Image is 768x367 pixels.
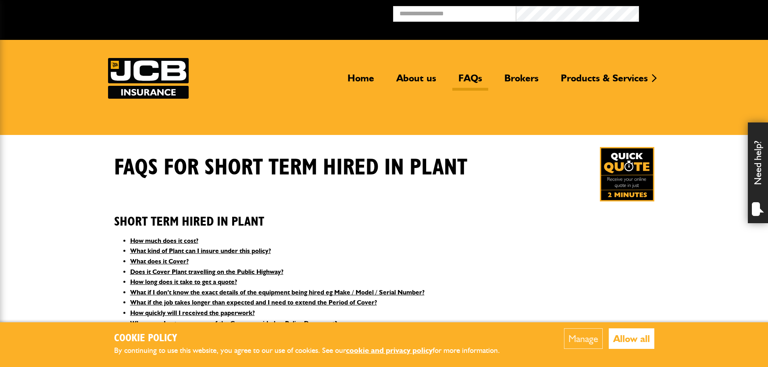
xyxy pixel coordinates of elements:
a: About us [390,72,442,91]
a: Products & Services [555,72,654,91]
button: Broker Login [639,6,762,19]
a: FAQs [452,72,488,91]
a: Home [341,72,380,91]
a: What if the job takes longer than expected and I need to extend the Period of Cover? [130,299,377,306]
a: Does it Cover Plant travelling on the Public Highway? [130,268,283,276]
div: Need help? [748,122,768,223]
a: How long does it take to get a quote? [130,278,237,286]
a: JCB Insurance Services [108,58,189,99]
a: How much does it cost? [130,237,198,245]
p: By continuing to use this website, you agree to our use of cookies. See our for more information. [114,344,513,357]
h1: FAQS for Short Term Hired In Plant [114,154,467,181]
a: What if I don’t know the exact details of the equipment being hired eg Make / Model / Serial Number? [130,288,425,296]
a: Brokers [498,72,545,91]
button: Allow all [609,328,654,349]
button: Manage [564,328,603,349]
a: What does it Cover? [130,257,189,265]
a: Where can I get a summary of the Cover provided or Policy Document? [130,319,337,327]
a: cookie and privacy policy [346,346,433,355]
h2: Cookie Policy [114,332,513,345]
a: What kind of Plant can I insure under this policy? [130,247,271,255]
img: Quick Quote [600,147,654,201]
a: How quickly will I received the paperwork? [130,309,255,317]
h2: Short Term Hired In Plant [114,202,654,229]
img: JCB Insurance Services logo [108,58,189,99]
a: Get your insurance quote in just 2-minutes [600,147,654,201]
